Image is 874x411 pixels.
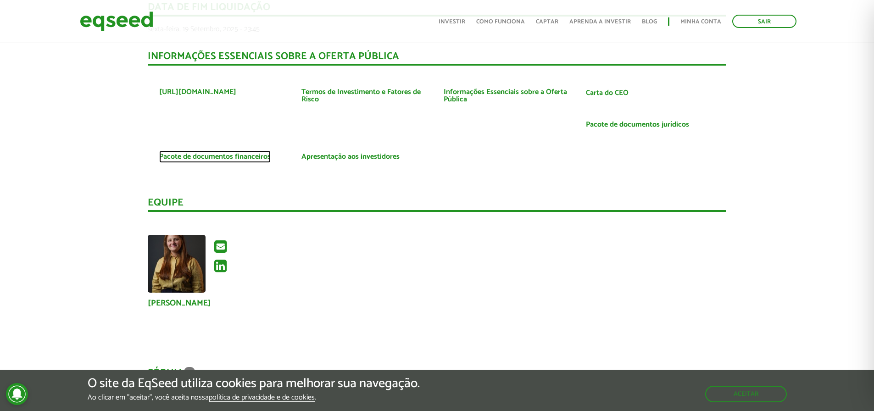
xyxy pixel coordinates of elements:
[148,235,206,293] a: Ver perfil do usuário.
[536,19,558,25] a: Captar
[569,19,631,25] a: Aprenda a investir
[80,9,153,33] img: EqSeed
[680,19,721,25] a: Minha conta
[444,89,572,103] a: Informações Essenciais sobre a Oferta Pública
[586,89,629,97] a: Carta do CEO
[705,386,787,402] button: Aceitar
[88,377,420,391] h5: O site da EqSeed utiliza cookies para melhorar sua navegação.
[586,121,689,128] a: Pacote de documentos jurídicos
[88,393,420,402] p: Ao clicar em "aceitar", você aceita nossa .
[159,153,271,161] a: Pacote de documentos financeiros
[642,19,657,25] a: Blog
[301,89,430,103] a: Termos de Investimento e Fatores de Risco
[148,367,726,384] div: Fórum
[184,367,195,380] span: 7
[476,19,525,25] a: Como funciona
[439,19,465,25] a: Investir
[732,15,796,28] a: Sair
[148,235,206,293] img: Foto de Daniela Freitas Ribeiro
[148,198,726,212] div: Equipe
[148,299,211,307] a: [PERSON_NAME]
[159,89,236,96] a: [URL][DOMAIN_NAME]
[209,394,315,402] a: política de privacidade e de cookies
[301,153,400,161] a: Apresentação aos investidores
[148,51,726,66] div: INFORMAÇÕES ESSENCIAIS SOBRE A OFERTA PÚBLICA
